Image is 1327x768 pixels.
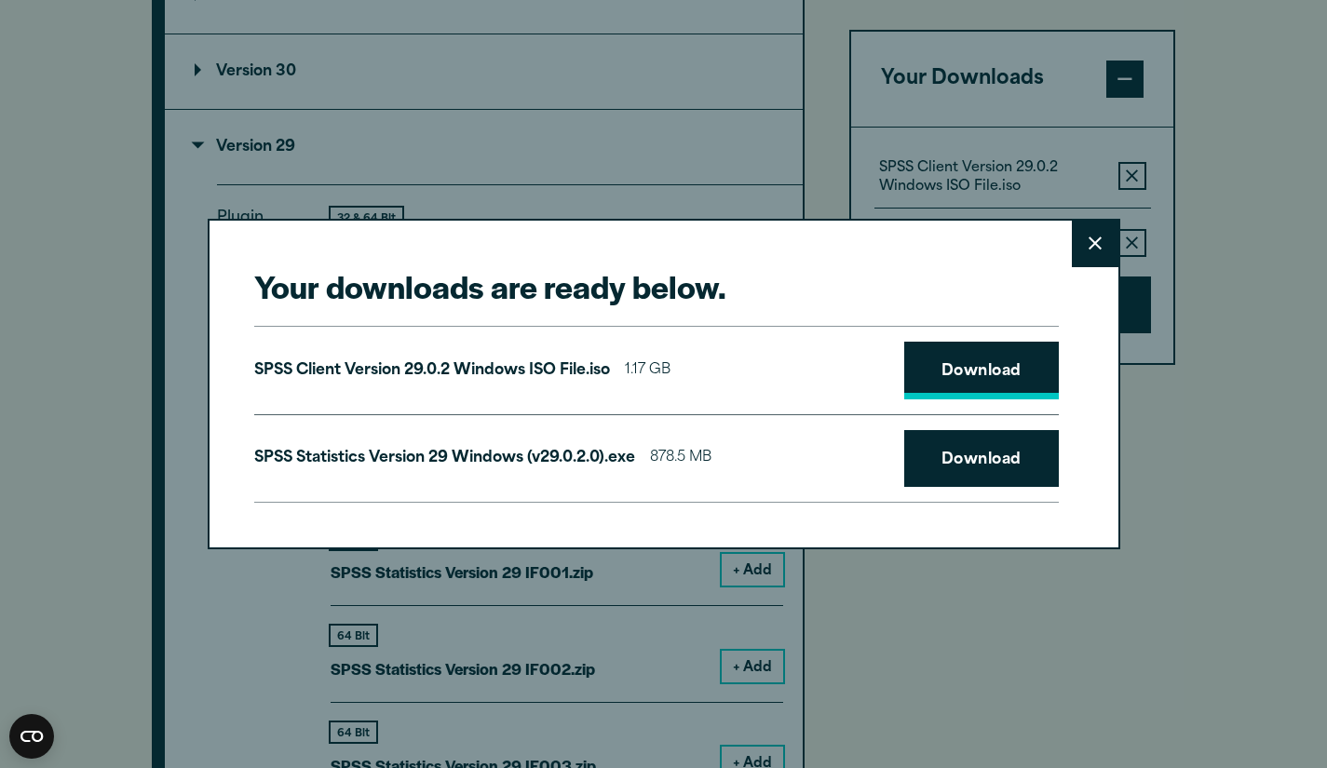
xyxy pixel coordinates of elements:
[9,714,54,759] button: Open CMP widget
[625,357,670,384] span: 1.17 GB
[254,357,610,384] p: SPSS Client Version 29.0.2 Windows ISO File.iso
[254,445,635,472] p: SPSS Statistics Version 29 Windows (v29.0.2.0).exe
[904,342,1059,399] a: Download
[254,265,1059,307] h2: Your downloads are ready below.
[650,445,711,472] span: 878.5 MB
[904,430,1059,488] a: Download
